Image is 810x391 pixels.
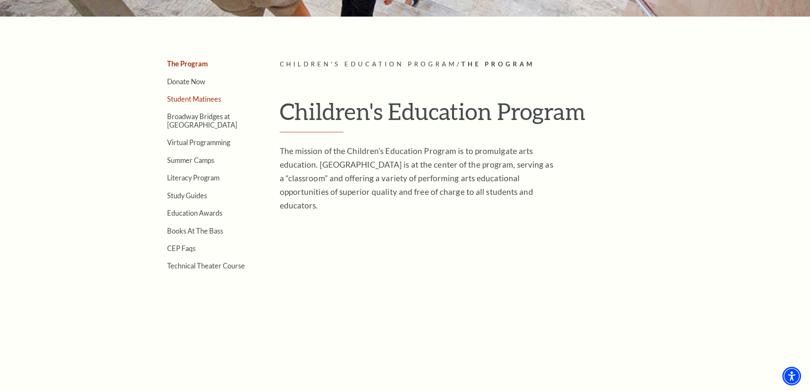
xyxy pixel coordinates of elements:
a: Education Awards [167,209,222,217]
a: Broadway Bridges at [GEOGRAPHIC_DATA] [167,112,237,128]
a: Donate Now [167,77,205,86]
a: CEP Faqs [167,244,196,252]
a: Virtual Programming [167,138,230,146]
a: Technical Theater Course [167,262,245,270]
span: Children's Education Program [280,60,457,68]
a: The Program [167,60,208,68]
a: Summer Camps [167,156,214,164]
a: Books At The Bass [167,227,223,235]
p: / [280,59,669,70]
a: Student Matinees [167,95,221,103]
span: The Program [461,60,535,68]
div: Accessibility Menu [782,367,801,385]
a: Literacy Program [167,174,219,182]
p: The mission of the Children’s Education Program is to promulgate arts education. [GEOGRAPHIC_DATA... [280,144,556,212]
a: Study Guides [167,191,207,200]
h1: Children's Education Program [280,97,669,132]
